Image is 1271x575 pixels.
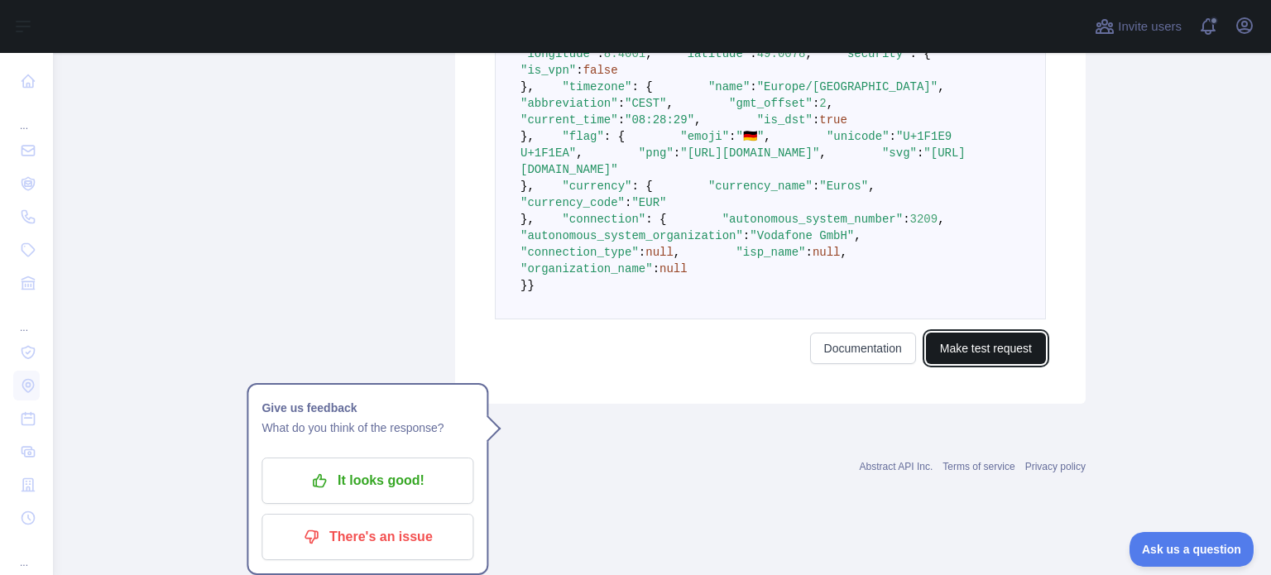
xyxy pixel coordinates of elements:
span: "svg" [882,146,917,160]
span: 2 [819,97,826,110]
span: 49.0078 [757,47,806,60]
span: 3209 [910,213,938,226]
span: : [813,113,819,127]
span: : [813,97,819,110]
span: : [653,262,659,276]
span: : [890,130,896,143]
span: }, [520,180,535,193]
span: true [819,113,847,127]
span: "is_dst" [757,113,813,127]
span: false [583,64,618,77]
span: : [639,246,645,259]
button: Invite users [1091,13,1185,40]
span: "Euros" [819,180,868,193]
span: : { [631,80,652,93]
span: : [750,80,756,93]
span: "isp_name" [736,246,805,259]
span: "currency_code" [520,196,625,209]
span: , [694,113,701,127]
span: : { [631,180,652,193]
span: "autonomous_system_number" [722,213,903,226]
span: null [813,246,841,259]
span: "CEST" [625,97,666,110]
span: , [674,246,680,259]
span: "connection_type" [520,246,639,259]
span: "gmt_offset" [729,97,813,110]
span: : [743,229,750,242]
span: : [750,47,756,60]
span: : [625,196,631,209]
span: } [520,279,527,292]
span: 8.4001 [604,47,645,60]
span: "unicode" [827,130,890,143]
span: : [729,130,736,143]
span: "latitude" [680,47,750,60]
div: ... [13,301,40,334]
span: } [527,279,534,292]
span: "emoji" [680,130,729,143]
span: "security" [841,47,910,60]
span: "organization_name" [520,262,653,276]
span: , [806,47,813,60]
span: : [618,97,625,110]
a: Abstract API Inc. [860,461,933,472]
span: , [764,130,770,143]
span: : [618,113,625,127]
a: Privacy policy [1025,461,1086,472]
span: "is_vpn" [520,64,576,77]
span: , [645,47,652,60]
span: "currency_name" [708,180,813,193]
span: "Europe/[GEOGRAPHIC_DATA]" [757,80,938,93]
span: : [597,47,603,60]
span: "Vodafone GmbH" [750,229,854,242]
span: , [841,246,847,259]
span: : [576,64,583,77]
span: }, [520,213,535,226]
div: ... [13,536,40,569]
span: "[URL][DOMAIN_NAME]" [520,146,966,176]
span: : [813,180,819,193]
span: , [827,97,833,110]
span: , [938,80,944,93]
span: Invite users [1118,17,1182,36]
span: : [805,246,812,259]
span: "flag" [562,130,603,143]
span: "current_time" [520,113,618,127]
span: null [659,262,688,276]
span: "name" [708,80,750,93]
a: Terms of service [942,461,1014,472]
span: "EUR" [631,196,666,209]
span: "png" [639,146,674,160]
span: , [576,146,583,160]
a: Documentation [810,333,916,364]
span: , [666,97,673,110]
span: , [868,180,875,193]
span: , [819,146,826,160]
div: ... [13,99,40,132]
span: : [903,213,909,226]
span: : { [645,213,666,226]
button: Make test request [926,333,1046,364]
span: null [645,246,674,259]
span: "U+1F1E9 U+1F1EA" [520,130,959,160]
span: : { [604,130,625,143]
span: "timezone" [562,80,631,93]
span: "08:28:29" [625,113,694,127]
iframe: Toggle Customer Support [1130,532,1254,567]
span: "autonomous_system_organization" [520,229,743,242]
span: , [854,229,861,242]
span: }, [520,80,535,93]
span: : [917,146,923,160]
span: "[URL][DOMAIN_NAME]" [680,146,819,160]
span: "abbreviation" [520,97,618,110]
span: , [938,213,944,226]
h1: Give us feedback [261,398,473,418]
span: : { [910,47,931,60]
span: "longitude" [520,47,597,60]
span: "🇩🇪" [736,130,765,143]
span: : [674,146,680,160]
span: "currency" [562,180,631,193]
span: }, [520,130,535,143]
span: "connection" [562,213,645,226]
